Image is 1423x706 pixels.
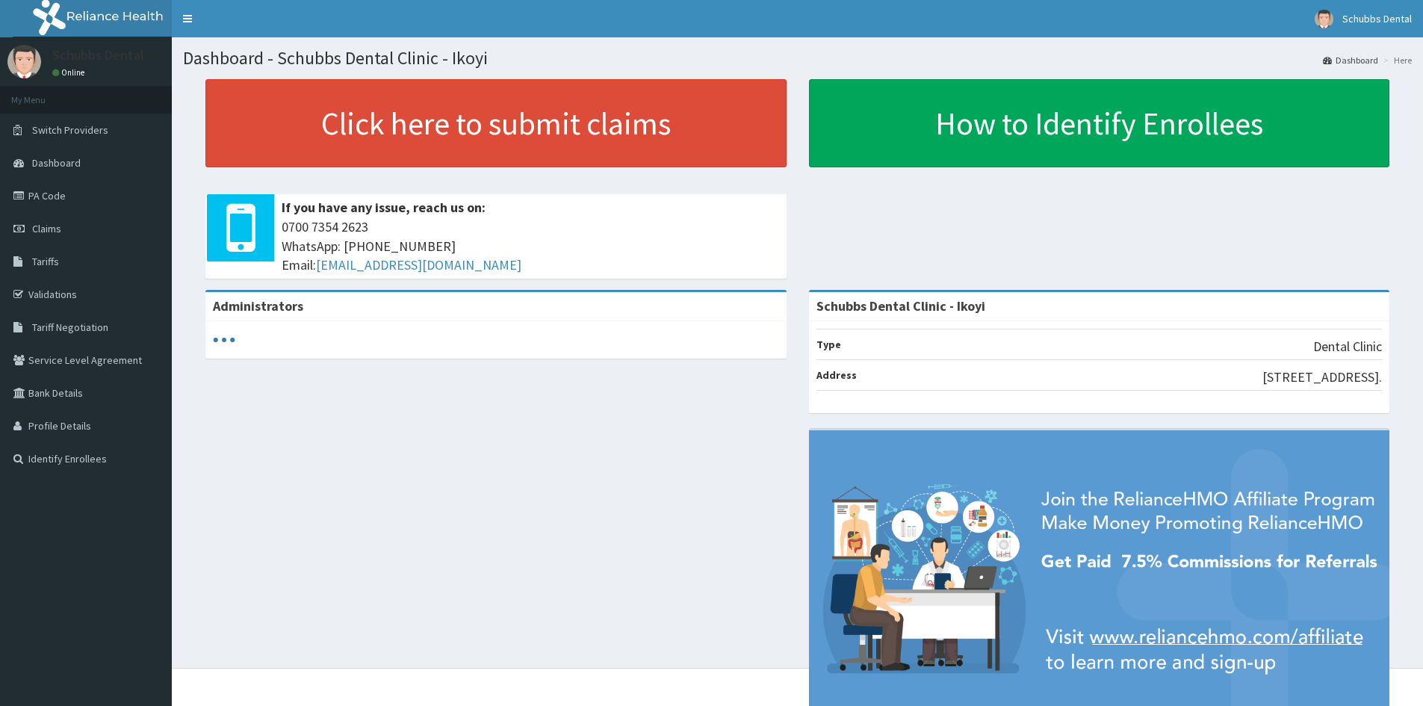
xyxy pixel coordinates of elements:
img: User Image [7,45,41,78]
p: Dental Clinic [1313,337,1382,356]
a: Click here to submit claims [205,79,787,167]
span: Claims [32,222,61,235]
b: Type [816,338,841,351]
span: Tariffs [32,255,59,268]
a: How to Identify Enrollees [809,79,1390,167]
p: Schubbs Dental [52,49,144,62]
svg: audio-loading [213,329,235,351]
b: If you have any issue, reach us on: [282,199,486,216]
img: User Image [1315,10,1333,28]
a: [EMAIL_ADDRESS][DOMAIN_NAME] [316,256,521,273]
li: Here [1380,54,1412,66]
span: Schubbs Dental [1342,12,1412,25]
p: [STREET_ADDRESS]. [1262,368,1382,387]
span: Dashboard [32,156,81,170]
a: Online [52,67,88,78]
a: Dashboard [1323,54,1378,66]
h1: Dashboard - Schubbs Dental Clinic - Ikoyi [183,49,1412,68]
span: Switch Providers [32,123,108,137]
span: 0700 7354 2623 WhatsApp: [PHONE_NUMBER] Email: [282,217,779,275]
strong: Schubbs Dental Clinic - Ikoyi [816,297,985,315]
b: Address [816,368,857,382]
span: Tariff Negotiation [32,321,108,334]
b: Administrators [213,297,303,315]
